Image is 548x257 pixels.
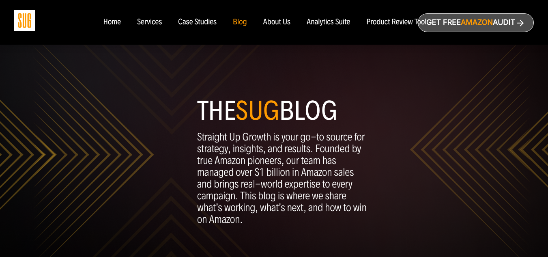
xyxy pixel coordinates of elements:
p: Straight Up Growth is your go-to source for strategy, insights, and results. Founded by true Amaz... [197,131,370,225]
a: Case Studies [178,18,217,27]
h1: The blog [197,99,370,123]
a: Get freeAmazonAudit [418,13,534,32]
a: Analytics Suite [307,18,350,27]
a: Services [137,18,162,27]
a: Blog [233,18,247,27]
span: Amazon [461,18,493,27]
a: About Us [263,18,291,27]
span: SUG [236,95,279,127]
img: Sug [14,10,35,31]
a: Home [103,18,120,27]
a: Product Review Tool [366,18,426,27]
